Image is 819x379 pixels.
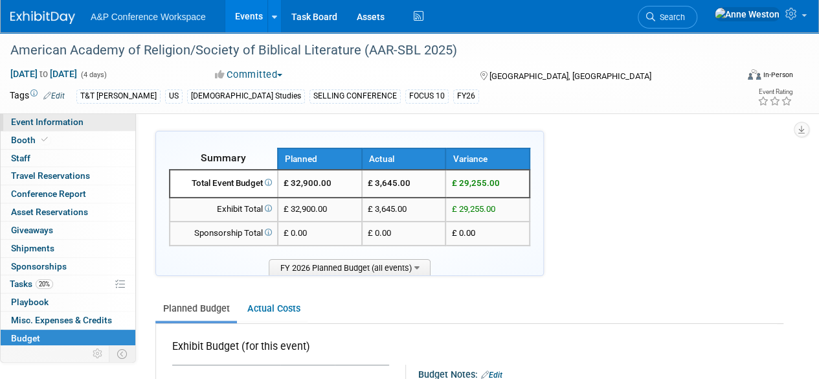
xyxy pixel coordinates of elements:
div: FOCUS 10 [405,89,449,103]
span: £ 0.00 [284,228,307,238]
span: to [38,69,50,79]
a: Budget [1,330,135,347]
span: Shipments [11,243,54,253]
span: Sponsorships [11,261,67,271]
a: Giveaways [1,222,135,239]
a: Conference Report [1,185,135,203]
div: Exhibit Total [175,203,272,216]
a: Planned Budget [155,297,237,321]
span: Staff [11,153,30,163]
a: Edit [43,91,65,100]
div: Exhibit Budget (for this event) [172,339,384,361]
td: Tags [10,89,65,104]
div: FY26 [453,89,479,103]
img: ExhibitDay [10,11,75,24]
img: Anne Weston [714,7,780,21]
div: Event Format [679,67,793,87]
a: Booth [1,132,135,149]
th: Variance [445,148,530,170]
div: [DEMOGRAPHIC_DATA] Studies [187,89,305,103]
div: Total Event Budget [175,178,272,190]
a: Event Information [1,113,135,131]
div: In-Person [763,70,793,80]
div: US [165,89,183,103]
a: Travel Reservations [1,167,135,185]
span: [DATE] [DATE] [10,68,78,80]
i: Booth reservation complete [41,136,48,143]
div: Sponsorship Total [175,227,272,240]
span: £ 32,900.00 [284,178,331,188]
div: T&T [PERSON_NAME] [76,89,161,103]
span: Conference Report [11,189,86,199]
td: £ 3,645.00 [362,198,446,222]
span: A&P Conference Workspace [91,12,206,22]
a: Misc. Expenses & Credits [1,312,135,329]
a: Playbook [1,293,135,311]
span: Summary [201,152,246,164]
img: Format-Inperson.png [748,69,761,80]
a: Search [638,6,697,29]
span: £ 29,255.00 [451,178,499,188]
span: Tasks [10,279,53,289]
th: Planned [278,148,362,170]
th: Actual [362,148,446,170]
a: Sponsorships [1,258,135,275]
span: £ 32,900.00 [284,204,327,214]
span: £ 0.00 [451,228,475,238]
a: Asset Reservations [1,203,135,221]
span: Giveaways [11,225,53,235]
span: Misc. Expenses & Credits [11,315,112,325]
a: Tasks20% [1,275,135,293]
span: Playbook [11,297,49,307]
span: Search [655,12,685,22]
span: [GEOGRAPHIC_DATA], [GEOGRAPHIC_DATA] [489,71,651,81]
td: £ 0.00 [362,222,446,246]
div: SELLING CONFERENCE [309,89,401,103]
span: Booth [11,135,50,145]
span: 20% [36,279,53,289]
span: Travel Reservations [11,170,90,181]
span: Budget [11,333,40,343]
a: Staff [1,150,135,167]
span: FY 2026 Planned Budget (all events) [269,259,431,275]
div: Event Rating [757,89,792,95]
span: Asset Reservations [11,207,88,217]
a: Shipments [1,240,135,257]
a: Actual Costs [240,297,308,321]
td: Toggle Event Tabs [109,345,136,362]
button: Committed [210,68,287,82]
td: £ 3,645.00 [362,170,446,198]
span: Event Information [11,117,84,127]
td: Personalize Event Tab Strip [87,345,109,362]
span: £ 29,255.00 [451,204,495,214]
span: (4 days) [80,71,107,79]
div: American Academy of Religion/Society of Biblical Literature (AAR-SBL 2025) [6,39,726,62]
